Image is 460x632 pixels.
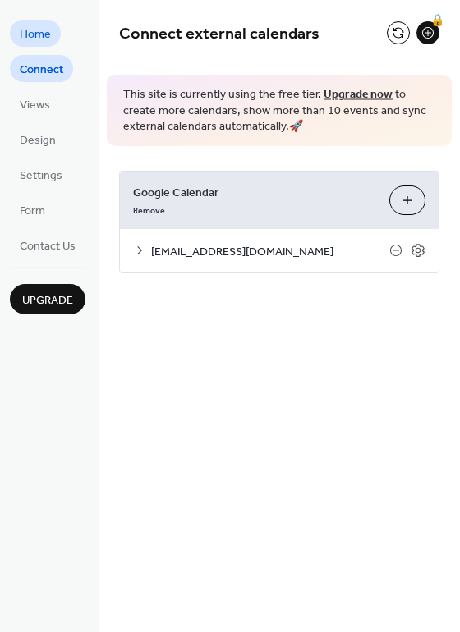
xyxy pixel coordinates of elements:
span: Upgrade [22,292,73,309]
a: Design [10,126,66,153]
a: Upgrade now [324,84,393,106]
a: Home [10,20,61,47]
a: Views [10,90,60,117]
span: Settings [20,167,62,185]
span: Home [20,26,51,44]
span: Design [20,132,56,149]
span: Connect [20,62,63,79]
a: Form [10,196,55,223]
span: Form [20,203,45,220]
span: Remove [133,204,165,216]
a: Connect [10,55,73,82]
span: Contact Us [20,238,76,255]
span: Views [20,97,50,114]
a: Settings [10,161,72,188]
span: Google Calendar [133,184,376,201]
a: Contact Us [10,231,85,259]
span: Connect external calendars [119,18,320,50]
span: This site is currently using the free tier. to create more calendars, show more than 10 events an... [123,87,435,135]
span: [EMAIL_ADDRESS][DOMAIN_NAME] [151,243,389,260]
button: Upgrade [10,284,85,314]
